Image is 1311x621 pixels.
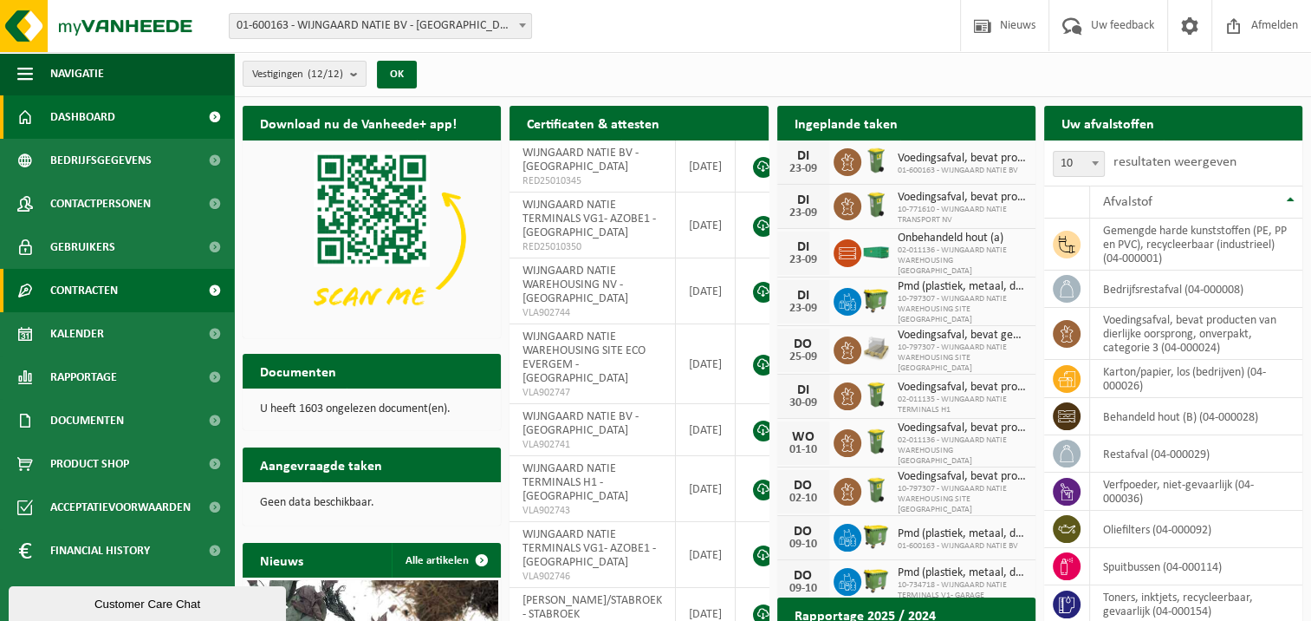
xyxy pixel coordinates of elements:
span: WIJNGAARD NATIE BV - [GEOGRAPHIC_DATA] [522,147,639,173]
div: 23-09 [786,207,821,219]
td: [DATE] [676,141,736,193]
div: DI [786,383,821,397]
span: 01-600163 - WIJNGAARD NATIE BV - ANTWERPEN [230,14,531,38]
label: resultaten weergeven [1113,155,1236,169]
span: 02-011136 - WIJNGAARD NATIE WAREHOUSING [GEOGRAPHIC_DATA] [898,245,1027,277]
span: WIJNGAARD NATIE BV - [GEOGRAPHIC_DATA] [522,410,639,437]
h2: Certificaten & attesten [509,106,677,140]
img: WB-1100-HPE-GN-50 [861,565,891,595]
span: Financial History [50,529,150,572]
span: Contactpersonen [50,182,151,226]
img: WB-1100-HPE-GN-50 [861,521,891,551]
div: 23-09 [786,303,821,315]
div: DO [786,569,821,583]
span: 01-600163 - WIJNGAARD NATIE BV - ANTWERPEN [229,13,532,39]
span: WIJNGAARD NATIE TERMINALS VG1- AZOBE1 - [GEOGRAPHIC_DATA] [522,528,656,569]
div: DO [786,337,821,351]
span: 10 [1054,152,1104,176]
span: Gebruikers [50,226,115,269]
p: Geen data beschikbaar. [260,497,484,509]
td: spuitbussen (04-000114) [1090,548,1302,585]
td: behandeld hout (B) (04-000028) [1090,398,1302,435]
span: Kalender [50,312,104,356]
h2: Aangevraagde taken [243,448,399,481]
td: oliefilters (04-000092) [1090,511,1302,548]
span: 01-600163 - WIJNGAARD NATIE BV [898,541,1027,552]
div: DI [786,193,821,207]
img: WB-0140-HPE-GN-50 [861,380,891,409]
span: 10 [1053,151,1105,177]
span: 10-797307 - WIJNGAARD NATIE WAREHOUSING SITE [GEOGRAPHIC_DATA] [898,484,1027,515]
span: 01-600163 - WIJNGAARD NATIE BV [898,166,1027,176]
span: WIJNGAARD NATIE TERMINALS H1 - [GEOGRAPHIC_DATA] [522,462,628,503]
td: verfpoeder, niet-gevaarlijk (04-000036) [1090,473,1302,511]
span: 10-797307 - WIJNGAARD NATIE WAREHOUSING SITE [GEOGRAPHIC_DATA] [898,343,1027,374]
img: Download de VHEPlus App [243,141,501,335]
span: VLA902746 [522,570,662,584]
h2: Nieuws [243,543,321,577]
span: Documenten [50,399,124,442]
h2: Documenten [243,354,354,388]
h2: Ingeplande taken [777,106,915,140]
img: HK-XC-30-GN-00 [861,244,891,259]
span: Bedrijfsgegevens [50,139,152,182]
span: Navigatie [50,52,104,95]
span: 02-011136 - WIJNGAARD NATIE WAREHOUSING [GEOGRAPHIC_DATA] [898,435,1027,467]
div: 02-10 [786,493,821,505]
span: RED25010350 [522,240,662,254]
img: WB-0140-HPE-GN-50 [861,475,891,505]
span: 10-797307 - WIJNGAARD NATIE WAREHOUSING SITE [GEOGRAPHIC_DATA] [898,294,1027,325]
p: U heeft 1603 ongelezen document(en). [260,403,484,415]
td: [DATE] [676,258,736,324]
div: 30-09 [786,397,821,409]
td: voedingsafval, bevat producten van dierlijke oorsprong, onverpakt, categorie 3 (04-000024) [1090,308,1302,360]
div: 23-09 [786,163,821,175]
td: bedrijfsrestafval (04-000008) [1090,271,1302,308]
span: VLA902743 [522,504,662,518]
button: Vestigingen(12/12) [243,61,367,87]
span: Rapportage [50,356,117,399]
h2: Download nu de Vanheede+ app! [243,106,474,140]
span: 02-011135 - WIJNGAARD NATIE TERMINALS H1 [898,395,1027,415]
div: DI [786,289,821,303]
img: WB-0140-HPE-GN-50 [861,190,891,219]
td: [DATE] [676,324,736,404]
div: DO [786,525,821,539]
img: LP-PA-00000-WDN-11 [861,334,891,363]
div: 01-10 [786,444,821,456]
div: DI [786,240,821,254]
span: Onbehandeld hout (a) [898,232,1027,245]
td: [DATE] [676,404,736,456]
div: 09-10 [786,583,821,595]
span: WIJNGAARD NATIE TERMINALS VG1- AZOBE1 - [GEOGRAPHIC_DATA] [522,199,656,239]
span: Pmd (plastiek, metaal, drankkartons) (bedrijven) [898,527,1027,541]
span: Pmd (plastiek, metaal, drankkartons) (bedrijven) [898,280,1027,294]
td: [DATE] [676,456,736,522]
span: Pmd (plastiek, metaal, drankkartons) (bedrijven) [898,566,1027,580]
iframe: chat widget [9,583,289,621]
span: WIJNGAARD NATIE WAREHOUSING NV - [GEOGRAPHIC_DATA] [522,265,628,305]
span: WIJNGAARD NATIE WAREHOUSING SITE ECO EVERGEM - [GEOGRAPHIC_DATA] [522,330,646,385]
span: VLA902747 [522,386,662,400]
span: VLA902741 [522,438,662,452]
div: DI [786,149,821,163]
img: WB-0140-HPE-GN-50 [861,146,891,175]
span: Voedingsafval, bevat producten van dierlijke oorsprong, onverpakt, categorie 3 [898,381,1027,395]
span: Contracten [50,269,118,312]
td: karton/papier, los (bedrijven) (04-000026) [1090,360,1302,398]
img: WB-0140-HPE-GN-50 [861,427,891,456]
span: Voedingsafval, bevat geen producten van dierlijke oorsprong, gemengde verpakking... [898,329,1027,343]
h2: Uw afvalstoffen [1044,106,1171,140]
span: Voedingsafval, bevat producten van dierlijke oorsprong, onverpakt, categorie 3 [898,470,1027,484]
td: restafval (04-000029) [1090,435,1302,473]
span: RED25010345 [522,174,662,188]
td: [DATE] [676,522,736,588]
span: Vestigingen [252,62,343,88]
span: Voedingsafval, bevat producten van dierlijke oorsprong, onverpakt, categorie 3 [898,422,1027,435]
span: Product Shop [50,442,129,486]
span: Dashboard [50,95,115,139]
div: DO [786,479,821,493]
div: 23-09 [786,254,821,266]
span: 10-734718 - WIJNGAARD NATIE TERMINALS V1- GARAGE [898,580,1027,601]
